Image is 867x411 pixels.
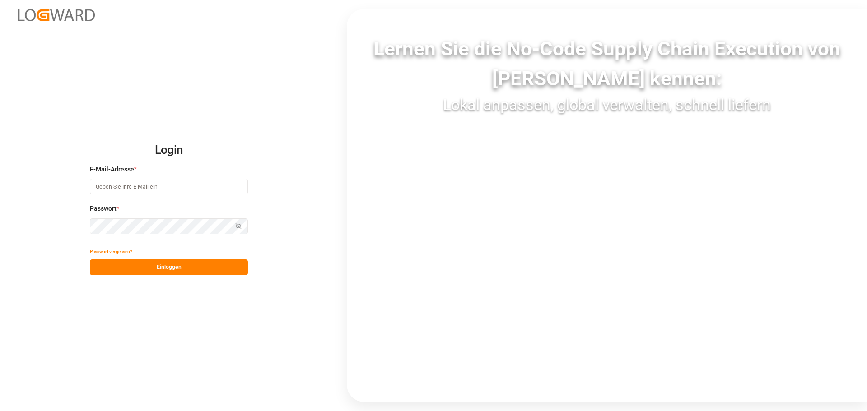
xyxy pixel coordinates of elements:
font: Login [155,143,183,157]
font: Lokal anpassen, global verwalten, schnell liefern [443,96,771,114]
font: Passwort [90,205,117,212]
font: Lernen Sie die No-Code Supply Chain Execution von [PERSON_NAME] kennen: [373,37,840,90]
input: Geben Sie Ihre E-Mail ein [90,179,248,194]
button: Passwort vergessen? [90,244,132,259]
font: Passwort vergessen? [90,249,132,254]
img: Logward_new_orange.png [18,9,95,21]
font: E-Mail-Adresse [90,166,134,173]
font: Einloggen [157,264,182,270]
button: Einloggen [90,259,248,275]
